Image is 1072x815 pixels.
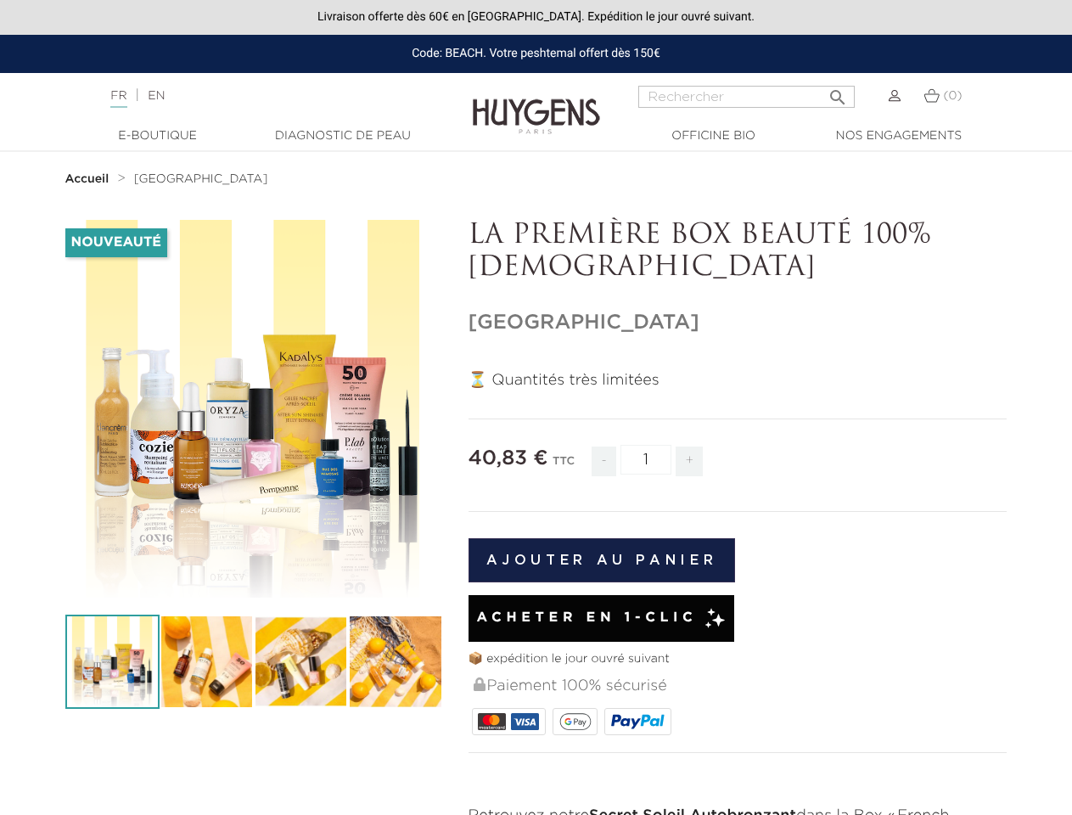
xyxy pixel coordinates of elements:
[65,228,167,257] li: Nouveauté
[469,448,548,469] span: 40,83 €
[469,369,1007,392] p: ⏳ Quantités très limitées
[65,173,109,185] strong: Accueil
[110,90,126,108] a: FR
[638,86,855,108] input: Rechercher
[814,127,984,145] a: Nos engagements
[944,90,963,102] span: (0)
[134,173,268,185] span: [GEOGRAPHIC_DATA]
[469,220,1007,285] p: LA PREMIÈRE BOX BEAUTÉ 100% [DEMOGRAPHIC_DATA]
[828,82,848,103] i: 
[620,445,671,475] input: Quantité
[73,127,243,145] a: E-Boutique
[65,172,113,186] a: Accueil
[469,538,736,582] button: Ajouter au panier
[629,127,799,145] a: Officine Bio
[592,447,615,476] span: -
[474,677,485,691] img: Paiement 100% sécurisé
[478,713,506,730] img: MASTERCARD
[822,81,853,104] button: 
[511,713,539,730] img: VISA
[472,668,1007,705] div: Paiement 100% sécurisé
[559,713,592,730] img: google_pay
[473,71,600,137] img: Huygens
[469,311,1007,335] h1: [GEOGRAPHIC_DATA]
[469,650,1007,668] p: 📦 expédition le jour ouvré suivant
[148,90,165,102] a: EN
[134,172,268,186] a: [GEOGRAPHIC_DATA]
[102,86,434,106] div: |
[676,447,703,476] span: +
[553,443,575,489] div: TTC
[258,127,428,145] a: Diagnostic de peau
